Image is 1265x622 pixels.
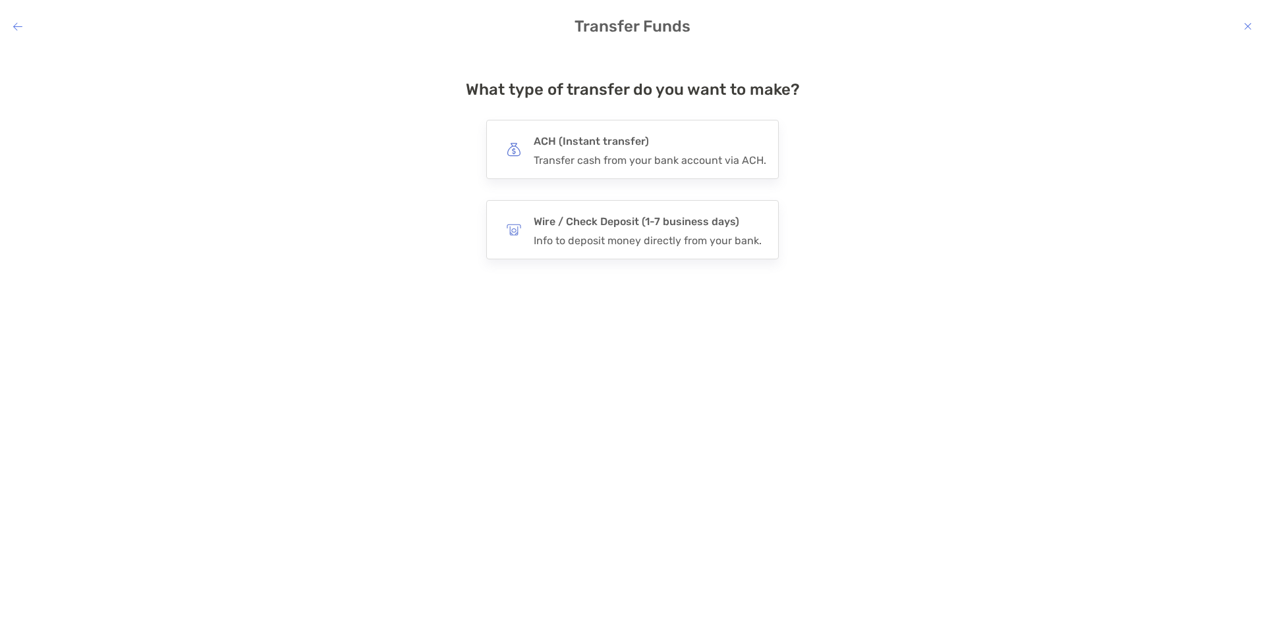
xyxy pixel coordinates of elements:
[534,132,766,151] h4: ACH (Instant transfer)
[534,234,762,247] div: Info to deposit money directly from your bank.
[507,142,521,157] img: button icon
[534,213,762,231] h4: Wire / Check Deposit (1-7 business days)
[507,222,521,237] img: button icon
[534,154,766,167] div: Transfer cash from your bank account via ACH.
[466,80,800,99] h4: What type of transfer do you want to make?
